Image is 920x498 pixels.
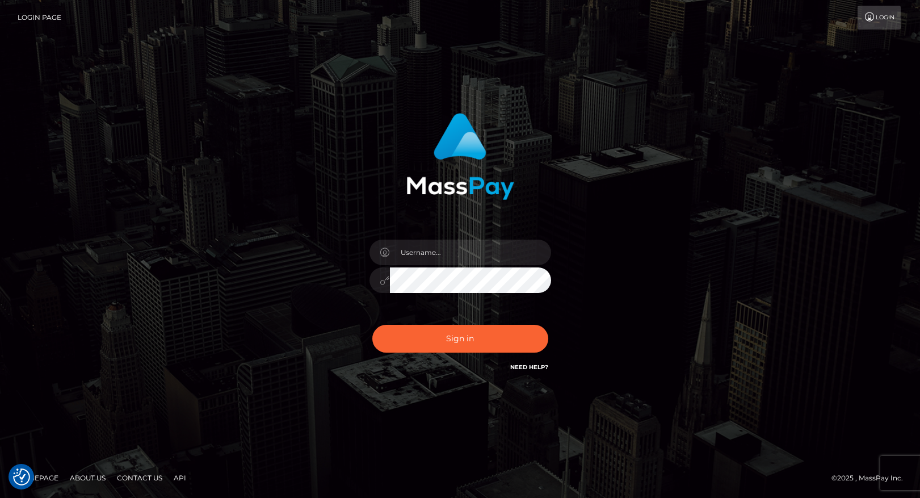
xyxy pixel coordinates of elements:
a: About Us [65,469,110,487]
a: Need Help? [510,363,548,371]
button: Consent Preferences [13,468,30,486]
a: Login [858,6,901,30]
a: Login Page [18,6,61,30]
img: MassPay Login [406,113,514,200]
a: API [169,469,191,487]
a: Homepage [12,469,63,487]
a: Contact Us [112,469,167,487]
button: Sign in [372,325,548,353]
img: Revisit consent button [13,468,30,486]
div: © 2025 , MassPay Inc. [831,472,911,484]
input: Username... [390,240,551,265]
